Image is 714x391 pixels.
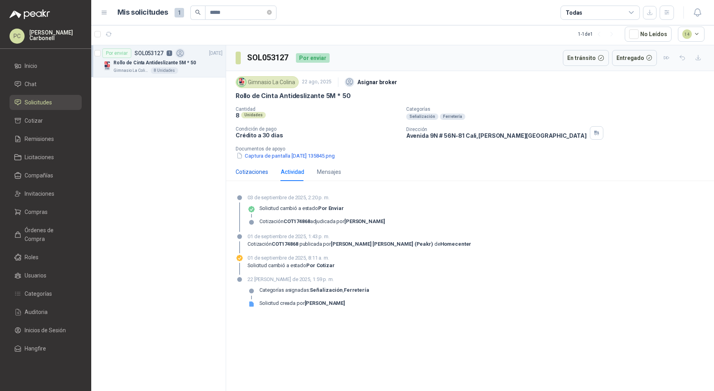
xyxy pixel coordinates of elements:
[440,241,472,247] strong: Homecenter
[281,168,304,176] div: Actividad
[236,146,711,152] p: Documentos de apoyo
[248,275,369,283] p: 22 [PERSON_NAME] de 2025, 1:59 p. m.
[175,8,184,17] span: 1
[247,52,290,64] h3: SOL053127
[248,194,385,202] p: 03 de septiembre de 2025, 2:20 p. m.
[678,27,705,42] button: 14
[91,45,226,77] a: Por enviarSOL0531271[DATE] Company LogoRollo de Cinta Antideslizante 5M * 50Gimnasio La Colina8 U...
[10,77,82,92] a: Chat
[305,300,345,306] strong: [PERSON_NAME]
[236,126,400,132] p: Condición de pago
[344,218,385,224] strong: [PERSON_NAME]
[248,241,471,247] div: Cotización publicada por de
[10,286,82,301] a: Categorías
[259,300,345,306] div: Solicitud creada por
[302,78,332,86] p: 22 ago, 2025
[10,223,82,247] a: Órdenes de Compra
[25,271,46,280] span: Usuarios
[10,58,82,73] a: Inicio
[25,171,53,180] span: Compañías
[151,67,178,74] div: 8 Unidades
[344,287,369,293] strong: Ferretería
[10,168,82,183] a: Compañías
[236,76,299,88] div: Gimnasio La Colina
[25,308,48,316] span: Auditoria
[25,62,37,70] span: Inicio
[236,106,400,112] p: Cantidad
[10,95,82,110] a: Solicitudes
[10,10,50,19] img: Logo peakr
[102,48,131,58] div: Por enviar
[10,341,82,356] a: Hangfire
[259,218,385,225] div: Cotización adjudicada por
[236,168,268,176] div: Cotizaciones
[612,50,657,66] button: Entregado
[563,50,609,66] button: En tránsito
[10,131,82,146] a: Remisiones
[284,218,310,224] strong: COT174868
[310,287,343,293] strong: Señalización
[317,168,341,176] div: Mensajes
[237,78,246,87] img: Company Logo
[10,250,82,265] a: Roles
[406,106,711,112] p: Categorías
[25,326,66,335] span: Inicios de Sesión
[10,150,82,165] a: Licitaciones
[306,262,335,268] strong: Por cotizar
[236,92,350,100] p: Rollo de Cinta Antideslizante 5M * 50
[29,30,82,41] p: [PERSON_NAME] Carbonell
[241,112,266,118] div: Unidades
[578,28,618,40] div: 1 - 1 de 1
[167,50,172,56] p: 1
[357,78,397,87] p: Asignar broker
[406,114,438,120] div: Señalización
[25,253,38,262] span: Roles
[10,268,82,283] a: Usuarios
[566,8,582,17] div: Todas
[318,205,344,211] strong: Por enviar
[134,50,163,56] p: SOL053127
[25,289,52,298] span: Categorías
[25,344,46,353] span: Hangfire
[25,189,54,198] span: Invitaciones
[259,205,344,212] p: Solicitud cambió a estado
[10,29,25,44] div: PC
[248,254,335,262] p: 01 de septiembre de 2025, 8:11 a. m.
[113,67,149,74] p: Gimnasio La Colina
[25,153,54,162] span: Licitaciones
[10,304,82,320] a: Auditoria
[25,208,48,216] span: Compras
[267,9,272,16] span: close-circle
[236,112,240,119] p: 8
[296,53,330,63] div: Por enviar
[272,241,298,247] strong: COT174868
[406,132,587,139] p: Avenida 9N # 56N-81 Cali , [PERSON_NAME][GEOGRAPHIC_DATA]
[25,80,36,89] span: Chat
[113,59,196,67] p: Rollo de Cinta Antideslizante 5M * 50
[10,323,82,338] a: Inicios de Sesión
[331,241,433,247] strong: [PERSON_NAME] [PERSON_NAME] (Peakr)
[10,186,82,201] a: Invitaciones
[25,98,52,107] span: Solicitudes
[117,7,168,18] h1: Mis solicitudes
[25,116,43,125] span: Cotizar
[625,27,672,42] button: No Leídos
[248,262,335,269] p: Solicitud cambió a estado
[195,10,201,15] span: search
[236,152,336,160] button: Captura de pantalla [DATE] 135845.png
[406,127,587,132] p: Dirección
[102,61,112,71] img: Company Logo
[259,287,369,293] p: Categorías asignadas: ,
[440,114,465,120] div: Ferretería
[236,132,400,139] p: Crédito a 30 días
[10,204,82,220] a: Compras
[25,226,74,243] span: Órdenes de Compra
[25,135,54,143] span: Remisiones
[209,50,223,57] p: [DATE]
[10,113,82,128] a: Cotizar
[248,233,471,241] p: 01 de septiembre de 2025, 1:43 p. m.
[267,10,272,15] span: close-circle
